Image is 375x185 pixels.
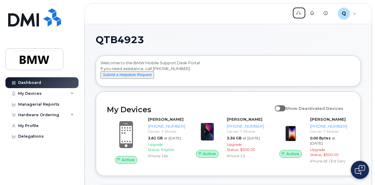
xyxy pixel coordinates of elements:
[190,116,266,160] a: Active[PERSON_NAME][PHONE_NUMBER]Carrier: T-Mobile3.36 GBat [DATE]Upgrade Status:$500.00iPhone 13
[243,136,260,140] span: at [DATE]
[286,151,299,157] span: Active
[148,129,185,134] div: Carrier: T-Mobile
[101,60,356,84] div: Welcome to the BMW Mobile Support Desk Portal If you need assistance, call [PHONE_NUMBER].
[101,72,154,77] a: Submit a Helpdesk Request
[227,123,264,129] div: [PHONE_NUMBER]
[286,106,343,111] span: Show Deactivated Devices
[148,142,163,152] span: Upgrade Status:
[122,157,135,163] span: Active
[161,147,174,152] span: Eligible
[355,165,365,175] img: Open chat
[227,136,242,140] span: 3.36 GB
[148,117,184,122] strong: [PERSON_NAME]
[278,120,303,144] img: image20231002-3703462-1angbar.jpeg
[96,35,144,44] span: QTB4923
[310,136,335,145] span: at [DATE]
[275,103,280,107] input: Show Deactivated Devices
[107,116,183,164] a: Active[PERSON_NAME][PHONE_NUMBER]Carrier: T-Mobile3.81 GBat [DATE]Upgrade Status:EligibleiPhone 16e
[310,136,331,140] span: 0.00 Bytes
[227,117,262,122] strong: [PERSON_NAME]
[227,142,242,152] span: Upgrade Status:
[240,147,255,152] span: $500.00
[323,152,338,157] span: $500.00
[227,153,264,158] div: iPhone 13
[148,123,185,129] div: [PHONE_NUMBER]
[310,129,347,134] div: Carrier: T-Mobile
[310,147,325,157] span: Upgrade Status:
[195,120,220,144] img: image20231002-3703462-1ig824h.jpeg
[310,123,347,129] div: [PHONE_NUMBER]
[107,105,272,114] h2: My Devices
[274,116,350,165] a: Active[PERSON_NAME][PHONE_NUMBER]Carrier: T-Mobile0.00 Bytesat [DATE]Upgrade Status:$500.00iPhone...
[227,129,264,134] div: Carrier: T-Mobile
[148,153,185,158] div: iPhone 16e
[148,136,163,140] span: 3.81 GB
[310,117,346,122] strong: [PERSON_NAME]
[203,151,216,157] span: Active
[310,158,347,164] div: iPhone SE (3rd Gen)
[164,136,181,140] span: at [DATE]
[101,71,154,79] button: Submit a Helpdesk Request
